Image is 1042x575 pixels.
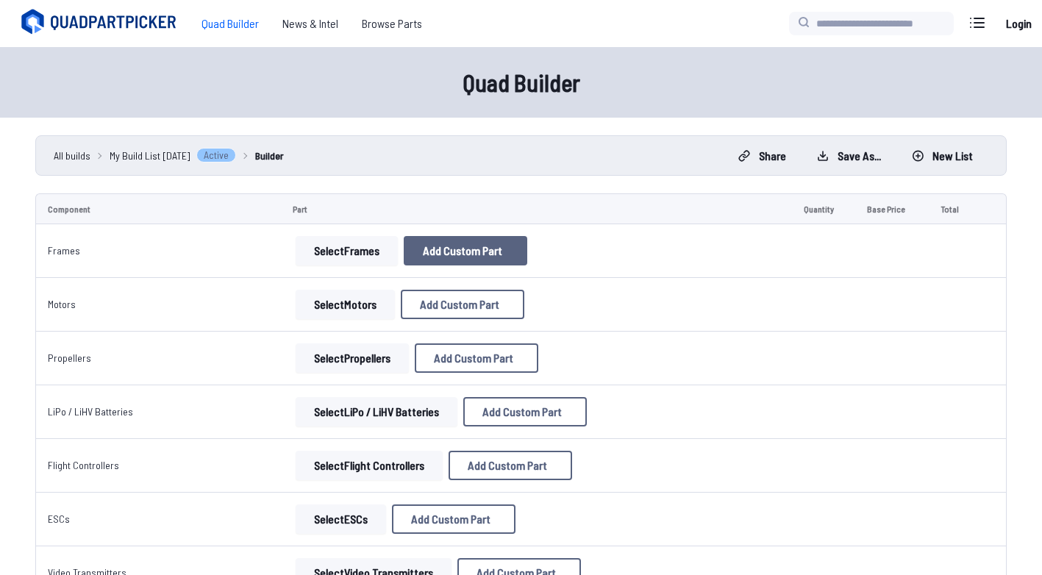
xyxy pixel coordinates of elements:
span: Add Custom Part [411,513,490,525]
button: Save as... [804,144,893,168]
button: SelectFlight Controllers [296,451,443,480]
button: Add Custom Part [463,397,587,426]
td: Component [35,193,281,224]
h1: Quad Builder [51,65,992,100]
a: Motors [48,298,76,310]
a: Builder [255,148,284,163]
a: SelectMotors [293,290,398,319]
button: Add Custom Part [449,451,572,480]
td: Base Price [855,193,928,224]
a: Propellers [48,351,91,364]
span: My Build List [DATE] [110,148,190,163]
button: Add Custom Part [401,290,524,319]
a: News & Intel [271,9,350,38]
td: Part [281,193,792,224]
a: LiPo / LiHV Batteries [48,405,133,418]
a: All builds [54,148,90,163]
td: Total [929,193,978,224]
a: Flight Controllers [48,459,119,471]
td: Quantity [792,193,855,224]
a: SelectLiPo / LiHV Batteries [293,397,460,426]
button: New List [899,144,985,168]
a: Quad Builder [190,9,271,38]
a: Login [1001,9,1036,38]
button: Add Custom Part [415,343,538,373]
a: SelectESCs [293,504,389,534]
button: SelectLiPo / LiHV Batteries [296,397,457,426]
button: SelectMotors [296,290,395,319]
a: SelectPropellers [293,343,412,373]
a: My Build List [DATE]Active [110,148,236,163]
span: Active [196,148,236,162]
a: SelectFrames [293,236,401,265]
button: Add Custom Part [392,504,515,534]
span: Add Custom Part [468,460,547,471]
button: SelectFrames [296,236,398,265]
a: SelectFlight Controllers [293,451,446,480]
button: Add Custom Part [404,236,527,265]
span: Add Custom Part [434,352,513,364]
a: Frames [48,244,80,257]
button: SelectESCs [296,504,386,534]
a: Browse Parts [350,9,434,38]
a: ESCs [48,512,70,525]
span: Add Custom Part [482,406,562,418]
span: Add Custom Part [420,299,499,310]
button: Share [726,144,799,168]
span: Add Custom Part [423,245,502,257]
button: SelectPropellers [296,343,409,373]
